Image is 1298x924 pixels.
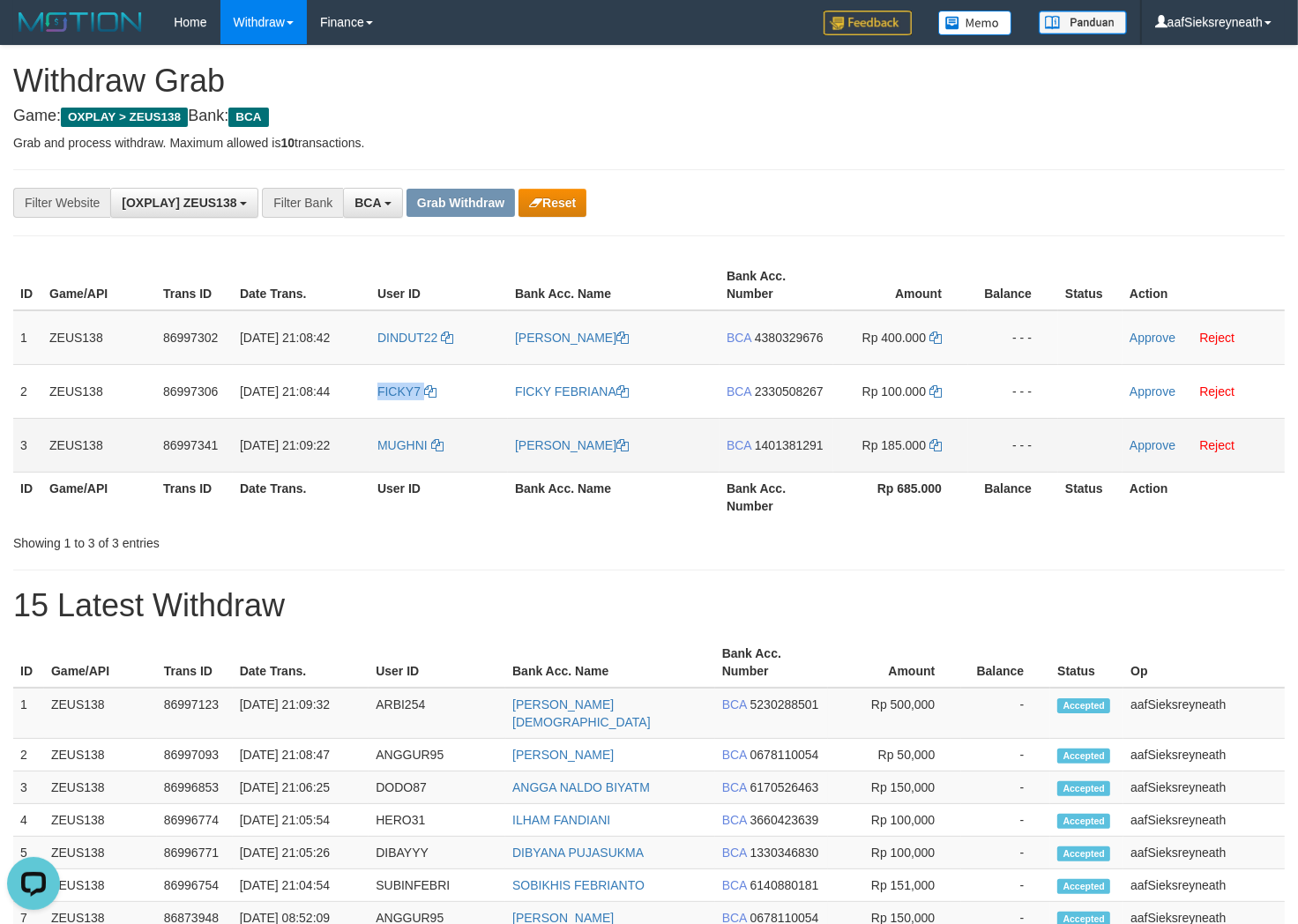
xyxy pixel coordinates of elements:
[13,364,42,418] td: 2
[233,472,370,522] th: Date Trans.
[515,438,629,452] a: [PERSON_NAME]
[13,108,1285,125] h4: Game: Bank:
[833,472,968,522] th: Rp 685.000
[862,438,926,452] span: Rp 185.000
[163,384,218,399] span: 86997306
[505,637,715,688] th: Bank Acc. Name
[968,310,1058,365] td: - - -
[157,869,233,902] td: 86996754
[750,748,819,762] span: Copy 0678110054 to clipboard
[13,527,527,552] div: Showing 1 to 3 of 3 entries
[369,804,505,837] td: HERO31
[722,846,747,860] span: BCA
[369,688,505,739] td: ARBI254
[512,813,610,827] a: ILHAM FANDIANI
[727,384,751,399] span: BCA
[750,697,819,712] span: Copy 5230288501 to clipboard
[233,837,369,869] td: [DATE] 21:05:26
[354,196,381,210] span: BCA
[13,188,110,218] div: Filter Website
[750,846,819,860] span: Copy 1330346830 to clipboard
[961,804,1050,837] td: -
[233,637,369,688] th: Date Trans.
[1199,438,1235,452] a: Reject
[720,260,833,310] th: Bank Acc. Number
[1123,739,1285,771] td: aafSieksreyneath
[824,11,912,35] img: Feedback.jpg
[929,384,942,399] a: Copy 100000 to clipboard
[1123,804,1285,837] td: aafSieksreyneath
[929,438,942,452] a: Copy 185000 to clipboard
[44,637,157,688] th: Game/API
[722,813,747,827] span: BCA
[828,869,962,902] td: Rp 151,000
[156,260,233,310] th: Trans ID
[1123,260,1285,310] th: Action
[157,804,233,837] td: 86996774
[233,771,369,804] td: [DATE] 21:06:25
[1130,331,1175,345] a: Approve
[515,384,629,399] a: FICKY FEBRIANA
[13,771,44,804] td: 3
[715,637,828,688] th: Bank Acc. Number
[1123,688,1285,739] td: aafSieksreyneath
[7,7,60,60] button: Open LiveChat chat widget
[828,771,962,804] td: Rp 150,000
[369,869,505,902] td: SUBINFEBRI
[44,804,157,837] td: ZEUS138
[377,438,444,452] a: MUGHNI
[512,780,650,794] a: ANGGA NALDO BIYATM
[370,472,508,522] th: User ID
[1039,11,1127,34] img: panduan.png
[42,472,156,522] th: Game/API
[862,384,926,399] span: Rp 100.000
[240,438,330,452] span: [DATE] 21:09:22
[1123,637,1285,688] th: Op
[369,637,505,688] th: User ID
[369,771,505,804] td: DODO87
[508,260,720,310] th: Bank Acc. Name
[518,189,586,217] button: Reset
[1123,869,1285,902] td: aafSieksreyneath
[727,331,751,345] span: BCA
[156,472,233,522] th: Trans ID
[961,739,1050,771] td: -
[1130,384,1175,399] a: Approve
[13,688,44,739] td: 1
[13,837,44,869] td: 5
[961,869,1050,902] td: -
[755,384,824,399] span: Copy 2330508267 to clipboard
[929,331,942,345] a: Copy 400000 to clipboard
[968,418,1058,472] td: - - -
[1130,438,1175,452] a: Approve
[828,637,962,688] th: Amount
[157,688,233,739] td: 86997123
[13,134,1285,152] p: Grab and process withdraw. Maximum allowed is transactions.
[377,384,436,399] a: FICKY7
[1123,837,1285,869] td: aafSieksreyneath
[233,260,370,310] th: Date Trans.
[720,472,833,522] th: Bank Acc. Number
[377,331,453,345] a: DINDUT22
[968,364,1058,418] td: - - -
[370,260,508,310] th: User ID
[938,11,1012,35] img: Button%20Memo.svg
[61,108,188,127] span: OXPLAY > ZEUS138
[722,878,747,892] span: BCA
[750,813,819,827] span: Copy 3660423639 to clipboard
[833,260,968,310] th: Amount
[1058,472,1123,522] th: Status
[828,804,962,837] td: Rp 100,000
[727,438,751,452] span: BCA
[228,108,268,127] span: BCA
[157,637,233,688] th: Trans ID
[343,188,403,218] button: BCA
[508,472,720,522] th: Bank Acc. Name
[722,697,747,712] span: BCA
[407,189,515,217] button: Grab Withdraw
[44,739,157,771] td: ZEUS138
[240,384,330,399] span: [DATE] 21:08:44
[42,364,156,418] td: ZEUS138
[1199,384,1235,399] a: Reject
[13,63,1285,99] h1: Withdraw Grab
